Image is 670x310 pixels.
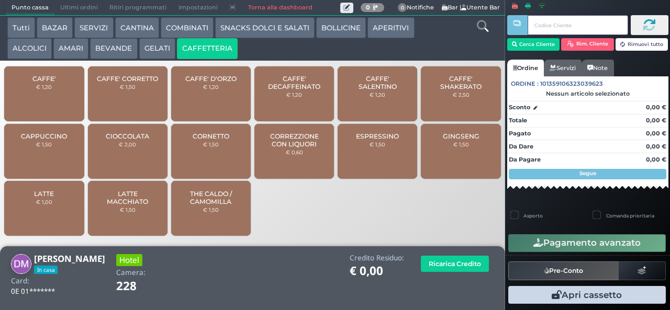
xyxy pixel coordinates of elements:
[11,277,29,285] h4: Card:
[106,132,149,140] span: CIOCCOLATA
[173,1,224,15] span: Impostazioni
[7,17,35,38] button: Tutti
[646,156,666,163] strong: 0,00 €
[316,17,366,38] button: BOLLICINE
[509,130,531,137] strong: Pagato
[453,141,469,147] small: € 1,50
[523,212,543,219] label: Asporto
[37,17,73,38] button: BAZAR
[32,75,56,83] span: CAFFE'
[203,141,219,147] small: € 1,50
[263,75,326,90] span: CAFFE' DECAFFEINATO
[350,254,404,262] h4: Credito Residuo:
[177,38,238,59] button: CAFFETTERIA
[366,4,370,11] b: 0
[139,38,175,59] button: GELATI
[370,141,385,147] small: € 1,50
[508,261,619,280] button: Pre-Conto
[367,17,414,38] button: APERITIVI
[36,84,52,90] small: € 1,20
[646,117,666,124] strong: 0,00 €
[11,254,31,274] img: DAVID MONTESANO
[646,104,666,111] strong: 0,00 €
[430,75,492,90] span: CAFFE' SHAKERATO
[180,190,242,205] span: THE CALDO / CAMOMILLA
[7,38,52,59] button: ALCOLICI
[74,17,113,38] button: SERVIZI
[54,1,104,15] span: Ultimi ordini
[263,132,326,148] span: CORREZZIONE CON LIQUORI
[398,3,407,13] span: 0
[509,117,527,124] strong: Totale
[161,17,214,38] button: COMBINATI
[582,60,613,76] a: Note
[286,91,302,98] small: € 1,20
[646,130,666,137] strong: 0,00 €
[544,60,582,76] a: Servizi
[508,234,666,252] button: Pagamento avanzato
[507,38,560,51] button: Cerca Cliente
[34,252,105,265] b: [PERSON_NAME]
[96,190,159,205] span: LATTE MACCHIATO
[104,1,172,15] span: Ritiri programmati
[116,280,166,293] h1: 228
[215,17,315,38] button: SNACKS DOLCI E SALATI
[509,156,541,163] strong: Da Pagare
[120,84,136,90] small: € 1,50
[646,143,666,150] strong: 0,00 €
[453,91,470,98] small: € 2,50
[421,256,489,272] button: Ricarica Credito
[356,132,399,140] span: ESPRESSINO
[540,79,603,88] span: 101359106323039623
[21,132,67,140] span: CAPPUCCINO
[116,254,142,266] h3: Hotel
[509,143,533,150] strong: Da Dare
[203,84,219,90] small: € 1,20
[508,286,666,304] button: Apri cassetto
[616,38,668,51] button: Rimuovi tutto
[286,149,303,155] small: € 0,60
[34,190,54,198] span: LATTE
[36,141,52,147] small: € 1,50
[116,269,146,277] h4: Camera:
[34,266,58,274] span: In casa
[53,38,88,59] button: AMARI
[36,199,52,205] small: € 1,00
[528,15,628,35] input: Codice Cliente
[579,170,596,177] strong: Segue
[90,38,137,59] button: BEVANDE
[350,265,404,278] h1: € 0,00
[511,79,539,88] span: Ordine :
[193,132,229,140] span: CORNETTO
[370,91,385,98] small: € 1,20
[6,1,54,15] span: Punto cassa
[606,212,654,219] label: Comanda prioritaria
[242,1,318,15] a: Torna alla dashboard
[509,103,530,112] strong: Sconto
[507,90,668,97] div: Nessun articolo selezionato
[561,38,614,51] button: Rim. Cliente
[443,132,479,140] span: GINGSENG
[120,206,136,213] small: € 1,50
[185,75,237,83] span: CAFFE' D'ORZO
[347,75,409,90] span: CAFFE' SALENTINO
[119,141,136,147] small: € 2,00
[203,206,219,213] small: € 1,50
[507,60,544,76] a: Ordine
[115,17,159,38] button: CANTINA
[97,75,158,83] span: CAFFE' CORRETTO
